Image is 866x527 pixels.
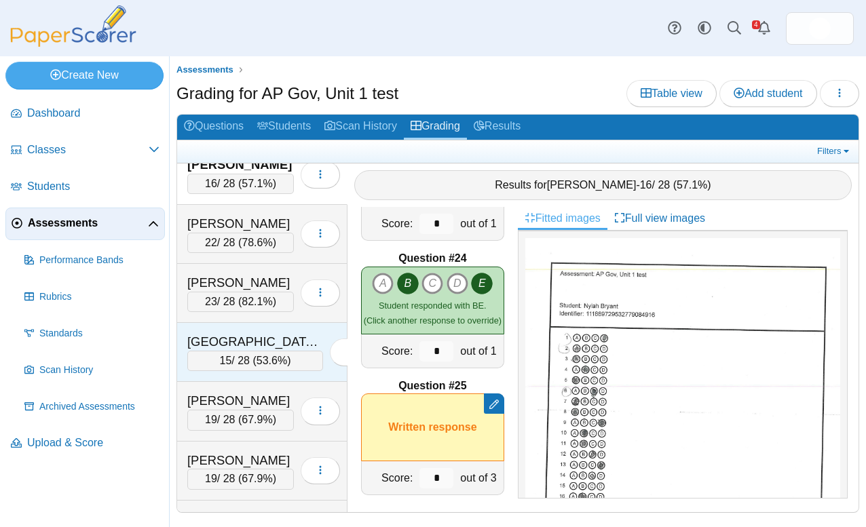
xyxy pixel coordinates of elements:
[27,179,159,194] span: Students
[205,296,217,307] span: 23
[176,82,398,105] h1: Grading for AP Gov, Unit 1 test
[640,179,652,191] span: 16
[173,62,237,79] a: Assessments
[372,273,394,294] i: A
[242,473,272,484] span: 67.9%
[447,273,468,294] i: D
[187,215,294,233] div: [PERSON_NAME]
[362,207,416,240] div: Score:
[5,98,165,130] a: Dashboard
[398,378,466,393] b: Question #25
[187,174,294,194] div: / 28 ( )
[457,334,503,368] div: out of 1
[19,354,165,387] a: Scan History
[457,207,503,240] div: out of 1
[749,14,779,43] a: Alerts
[364,300,502,326] small: (Click another response to override)
[5,5,141,47] img: PaperScorer
[242,178,272,189] span: 57.1%
[397,273,419,294] i: B
[250,115,318,140] a: Students
[809,18,831,39] img: ps.r5E9VB7rKI6hwE6f
[257,355,287,366] span: 53.6%
[205,473,217,484] span: 19
[187,392,294,410] div: [PERSON_NAME]
[187,156,294,174] div: [PERSON_NAME]
[318,115,404,140] a: Scan History
[176,64,233,75] span: Assessments
[187,452,294,469] div: [PERSON_NAME]
[467,115,527,140] a: Results
[361,393,504,461] div: Written response
[814,144,855,158] a: Filters
[27,106,159,121] span: Dashboard
[220,355,232,366] span: 15
[27,142,149,157] span: Classes
[379,300,487,311] span: Student responded with BE.
[242,414,272,425] span: 67.9%
[187,469,294,489] div: / 28 ( )
[362,334,416,368] div: Score:
[187,410,294,430] div: / 28 ( )
[19,281,165,313] a: Rubrics
[404,115,467,140] a: Grading
[39,364,159,377] span: Scan History
[5,62,164,89] a: Create New
[398,251,466,266] b: Question #24
[19,391,165,423] a: Archived Assessments
[719,80,816,107] a: Add student
[354,170,852,200] div: Results for - / 28 ( )
[5,208,165,240] a: Assessments
[205,237,217,248] span: 22
[187,351,323,371] div: / 28 ( )
[205,178,217,189] span: 16
[177,115,250,140] a: Questions
[677,179,707,191] span: 57.1%
[5,134,165,167] a: Classes
[626,80,717,107] a: Table view
[5,171,165,203] a: Students
[471,273,493,294] i: E
[28,216,148,231] span: Assessments
[809,18,831,39] span: Edward Noble
[421,273,443,294] i: C
[242,237,272,248] span: 78.6%
[39,290,159,304] span: Rubrics
[786,12,854,45] a: ps.r5E9VB7rKI6hwE6f
[547,179,637,191] span: [PERSON_NAME]
[27,435,159,450] span: Upload & Score
[187,233,294,253] div: / 28 ( )
[39,327,159,340] span: Standards
[734,87,802,99] span: Add student
[607,207,712,230] a: Full view images
[187,333,323,351] div: [GEOGRAPHIC_DATA], [GEOGRAPHIC_DATA]
[187,274,294,292] div: [PERSON_NAME]
[205,414,217,425] span: 19
[242,296,272,307] span: 82.1%
[518,207,607,230] a: Fitted images
[19,244,165,277] a: Performance Bands
[641,87,702,99] span: Table view
[19,317,165,350] a: Standards
[39,400,159,414] span: Archived Assessments
[187,292,294,312] div: / 28 ( )
[5,427,165,460] a: Upload & Score
[39,254,159,267] span: Performance Bands
[362,461,416,494] div: Score:
[457,461,503,494] div: out of 3
[5,37,141,49] a: PaperScorer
